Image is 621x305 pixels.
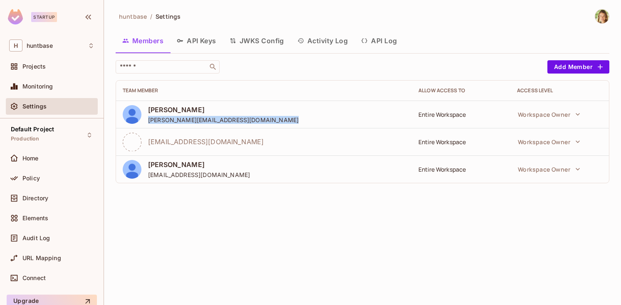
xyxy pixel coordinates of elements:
[22,195,48,202] span: Directory
[116,30,170,51] button: Members
[517,87,602,94] div: Access Level
[11,126,54,133] span: Default Project
[22,275,46,281] span: Connect
[22,63,46,70] span: Projects
[547,60,609,74] button: Add Member
[150,12,152,20] li: /
[418,87,504,94] div: Allow Access to
[148,105,299,114] span: [PERSON_NAME]
[223,30,291,51] button: JWKS Config
[418,138,504,146] div: Entire Workspace
[418,165,504,173] div: Entire Workspace
[123,160,141,179] img: ALV-UjWr8G5oF9GtMxgF2wDwAFQuGazfSnuUIhfo46Mc_nRJH4eDbkngt-ybDLmnokexELoW53CANAE-1g4MNOZoX4oAy1PJp...
[8,9,23,25] img: SReyMgAAAABJRU5ErkJggg==
[291,30,355,51] button: Activity Log
[123,87,405,94] div: Team Member
[22,175,40,182] span: Policy
[156,12,181,20] span: Settings
[22,235,50,241] span: Audit Log
[27,42,53,49] span: Workspace: huntbase
[22,255,61,261] span: URL Mapping
[148,137,264,146] span: [EMAIL_ADDRESS][DOMAIN_NAME]
[595,10,609,23] img: Natalia Edelson
[170,30,223,51] button: API Keys
[22,215,48,221] span: Elements
[514,106,584,123] button: Workspace Owner
[22,155,39,162] span: Home
[9,39,22,52] span: H
[22,83,53,90] span: Monitoring
[22,103,47,110] span: Settings
[148,160,250,169] span: [PERSON_NAME]
[123,105,141,124] img: ALV-UjXVvqHXGdGG30JZh38X_8687r_1K1cGz7LQlXeQBRpZlm2OEHI6G3ow6OTdhpQjhR7xcpZ5_2DrMiZP7HwUhlD9aikGS...
[418,111,504,118] div: Entire Workspace
[148,171,250,179] span: [EMAIL_ADDRESS][DOMAIN_NAME]
[119,12,147,20] span: huntbase
[514,133,584,150] button: Workspace Owner
[354,30,403,51] button: API Log
[148,116,299,124] span: [PERSON_NAME][EMAIL_ADDRESS][DOMAIN_NAME]
[11,135,40,142] span: Production
[514,161,584,177] button: Workspace Owner
[31,12,57,22] div: Startup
